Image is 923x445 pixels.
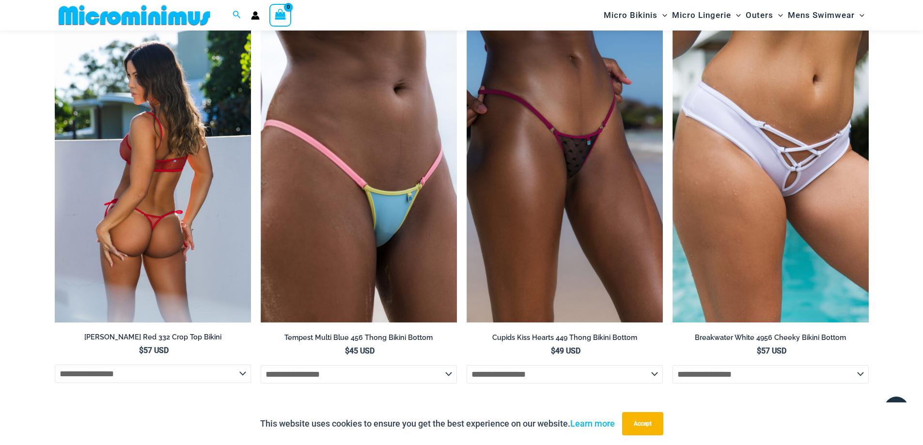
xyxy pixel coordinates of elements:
span: Outers [746,3,773,28]
button: Accept [622,412,663,435]
h2: [PERSON_NAME] Red 332 Crop Top Bikini [55,333,251,342]
span: Micro Bikinis [604,3,657,28]
a: [PERSON_NAME] Red 332 Crop Top Bikini [55,333,251,345]
span: Menu Toggle [657,3,667,28]
bdi: 57 USD [757,346,786,355]
span: $ [757,346,761,355]
bdi: 49 USD [551,346,580,355]
a: Cupids Kiss Hearts 449 Thong Bikini Bottom [467,333,663,346]
a: OutersMenu ToggleMenu Toggle [743,3,785,28]
img: Summer Storm Red 332 Crop Top 449 Thong 03 [55,29,251,322]
a: Breakwater White 4956 Cheeky Bikini Bottom [673,333,869,346]
img: Tempest Multi Blue 456 Bottom 01 [261,29,457,323]
span: $ [139,346,143,355]
a: Cupids Kiss Hearts 449 Thong 01Cupids Kiss Hearts 323 Underwire Top 449 Thong 05Cupids Kiss Heart... [467,29,663,323]
a: Breakwater White 4956 Shorts 01Breakwater White 341 Top 4956 Shorts 04Breakwater White 341 Top 49... [673,29,869,323]
img: Cupids Kiss Hearts 449 Thong 01 [467,29,663,323]
a: Account icon link [251,11,260,20]
span: Micro Lingerie [672,3,731,28]
a: Summer Storm Red 332 Crop Top 01Summer Storm Red 332 Crop Top 449 Thong 03Summer Storm Red 332 Cr... [55,29,251,322]
a: Learn more [570,418,615,429]
span: Menu Toggle [855,3,864,28]
nav: Site Navigation [600,1,869,29]
span: $ [345,346,349,355]
h2: Cupids Kiss Hearts 449 Thong Bikini Bottom [467,333,663,342]
h2: Tempest Multi Blue 456 Thong Bikini Bottom [261,333,457,342]
span: Menu Toggle [731,3,741,28]
a: Tempest Multi Blue 456 Thong Bikini Bottom [261,333,457,346]
a: Mens SwimwearMenu ToggleMenu Toggle [785,3,867,28]
span: Mens Swimwear [788,3,855,28]
img: MM SHOP LOGO FLAT [55,4,214,26]
h2: Breakwater White 4956 Cheeky Bikini Bottom [673,333,869,342]
a: Micro BikinisMenu ToggleMenu Toggle [601,3,670,28]
a: Search icon link [233,9,241,21]
img: Breakwater White 4956 Shorts 01 [673,29,869,323]
span: Menu Toggle [773,3,783,28]
span: $ [551,346,555,355]
a: Tempest Multi Blue 456 Bottom 01Tempest Multi Blue 312 Top 456 Bottom 07Tempest Multi Blue 312 To... [261,29,457,323]
a: Micro LingerieMenu ToggleMenu Toggle [670,3,743,28]
p: This website uses cookies to ensure you get the best experience on our website. [260,416,615,431]
bdi: 45 USD [345,346,375,355]
a: View Shopping Cart, empty [269,4,292,26]
bdi: 57 USD [139,346,169,355]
